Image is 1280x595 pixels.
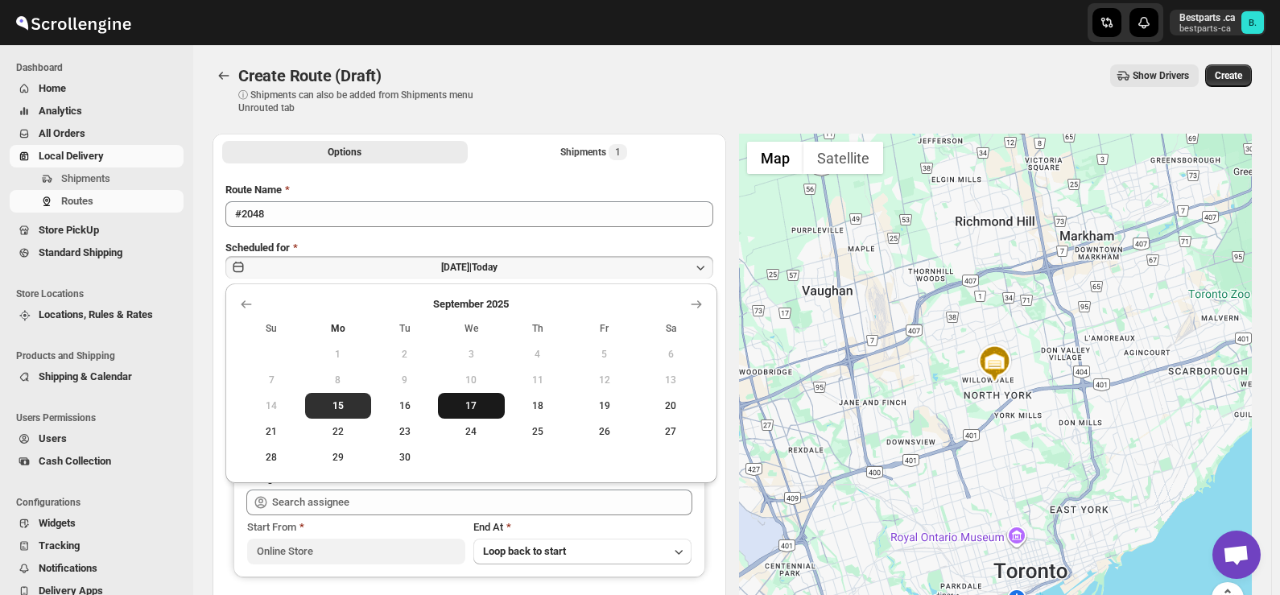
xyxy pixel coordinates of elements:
span: 10 [444,374,498,386]
span: Th [511,322,565,335]
button: Tuesday September 2 2025 [371,341,438,367]
button: Thursday September 4 2025 [505,341,572,367]
img: ScrollEngine [13,2,134,43]
span: 2 [378,348,431,361]
button: Routes [213,64,235,87]
button: Locations, Rules & Rates [10,304,184,326]
button: Notifications [10,557,184,580]
span: 26 [577,425,631,438]
span: 6 [644,348,698,361]
button: Thursday September 25 2025 [505,419,572,444]
button: User menu [1170,10,1266,35]
div: End At [473,519,692,535]
span: 14 [245,399,299,412]
button: Saturday September 6 2025 [638,341,704,367]
span: 30 [378,451,431,464]
span: 25 [511,425,565,438]
span: All Orders [39,127,85,139]
span: Configurations [16,496,185,509]
button: Routes [10,190,184,213]
span: 16 [378,399,431,412]
span: 20 [644,399,698,412]
span: 18 [511,399,565,412]
span: 12 [577,374,631,386]
span: Shipping & Calendar [39,370,132,382]
span: Store PickUp [39,224,99,236]
th: Friday [571,316,638,341]
button: Wednesday September 24 2025 [438,419,505,444]
button: Show next month, October 2025 [685,293,708,316]
span: 11 [511,374,565,386]
button: Shipments [10,167,184,190]
button: Saturday September 27 2025 [638,419,704,444]
span: Loop back to start [483,545,566,557]
button: All Orders [10,122,184,145]
span: 9 [378,374,431,386]
button: Monday September 8 2025 [305,367,372,393]
p: bestparts-ca [1179,24,1235,34]
span: 1 [312,348,365,361]
span: Local Delivery [39,150,104,162]
button: Home [10,77,184,100]
p: Bestparts .ca [1179,11,1235,24]
button: Users [10,428,184,450]
button: Show satellite imagery [803,142,883,174]
span: Create [1215,69,1242,82]
span: 13 [644,374,698,386]
div: Shipments [560,144,627,160]
span: Route Name [225,184,282,196]
span: Standard Shipping [39,246,122,258]
button: Today Monday September 15 2025 [305,393,372,419]
button: All Route Options [222,141,468,163]
span: 23 [378,425,431,438]
th: Wednesday [438,316,505,341]
text: B. [1249,18,1257,28]
span: 21 [245,425,299,438]
button: Sunday September 14 2025 [238,393,305,419]
button: Tuesday September 30 2025 [371,444,438,470]
button: Saturday September 20 2025 [638,393,704,419]
button: Cash Collection [10,450,184,473]
span: Analytics [39,105,82,117]
button: Create [1205,64,1252,87]
button: Friday September 12 2025 [571,367,638,393]
span: 7 [245,374,299,386]
span: Locations, Rules & Rates [39,308,153,320]
span: Users Permissions [16,411,185,424]
button: Friday September 19 2025 [571,393,638,419]
span: 28 [245,451,299,464]
span: Show Drivers [1133,69,1189,82]
span: Options [328,146,361,159]
button: Tuesday September 16 2025 [371,393,438,419]
span: 22 [312,425,365,438]
span: Store Locations [16,287,185,300]
span: Mo [312,322,365,335]
span: We [444,322,498,335]
span: Tu [378,322,431,335]
th: Saturday [638,316,704,341]
span: Fr [577,322,631,335]
span: Home [39,82,66,94]
span: Dashboard [16,61,185,74]
button: Show Drivers [1110,64,1199,87]
span: 15 [312,399,365,412]
button: Wednesday September 10 2025 [438,367,505,393]
button: Wednesday September 3 2025 [438,341,505,367]
th: Thursday [505,316,572,341]
button: Wednesday September 17 2025 [438,393,505,419]
button: Analytics [10,100,184,122]
span: Create Route (Draft) [238,66,382,85]
button: Show previous month, August 2025 [235,293,258,316]
span: Sa [644,322,698,335]
button: Widgets [10,512,184,535]
span: Cash Collection [39,455,111,467]
span: Users [39,432,67,444]
button: Friday September 26 2025 [571,419,638,444]
button: Sunday September 7 2025 [238,367,305,393]
span: Scheduled for [225,242,290,254]
span: Routes [61,195,93,207]
button: Thursday September 11 2025 [505,367,572,393]
button: Show street map [747,142,803,174]
span: 3 [444,348,498,361]
button: Friday September 5 2025 [571,341,638,367]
